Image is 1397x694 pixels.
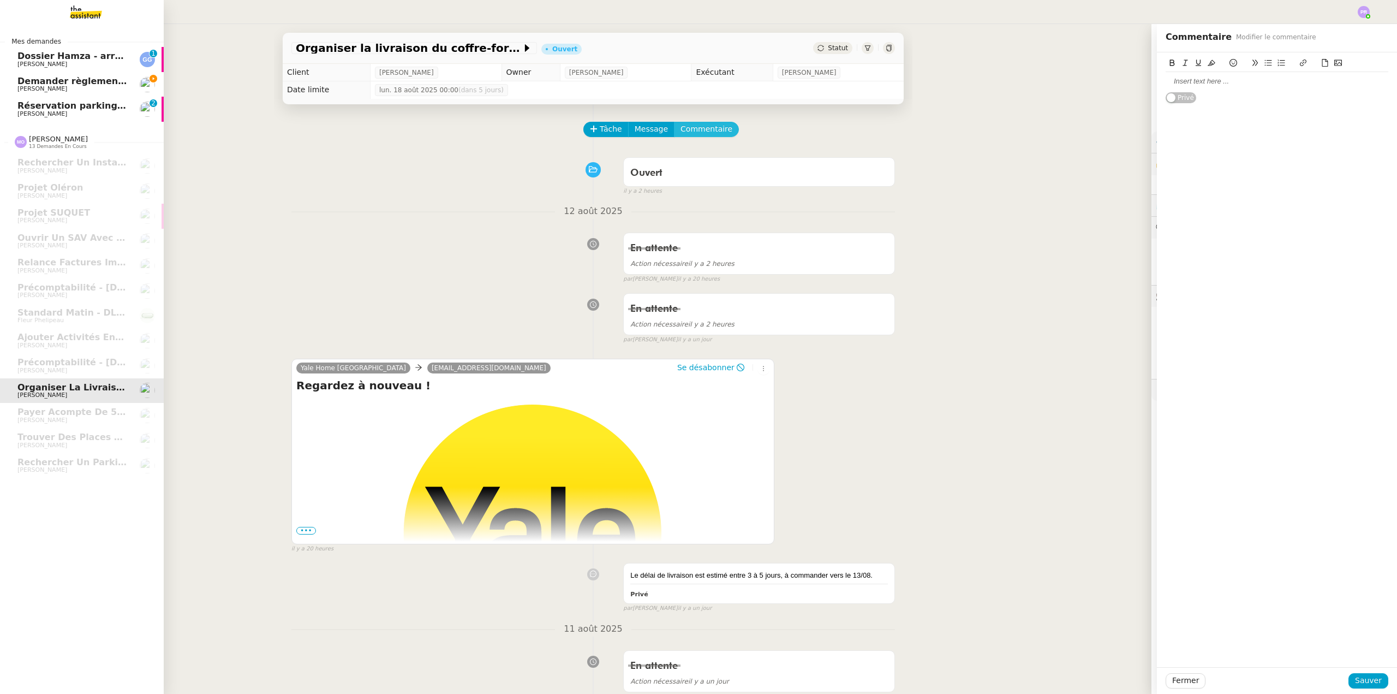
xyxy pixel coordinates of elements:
span: Modifier le commentaire [1236,32,1316,43]
a: Yale Home [GEOGRAPHIC_DATA] [296,363,410,373]
div: Ouvert [552,46,577,52]
span: il y a un jour [678,604,712,613]
img: users%2FlEKjZHdPaYMNgwXp1mLJZ8r8UFs1%2Favatar%2F1e03ee85-bb59-4f48-8ffa-f076c2e8c285 [140,433,155,448]
span: En attente [630,304,678,314]
small: [PERSON_NAME] [623,335,712,345]
span: Message [635,123,668,135]
span: Réservation parking à [GEOGRAPHIC_DATA] [17,100,231,111]
img: svg [1358,6,1370,18]
span: Fermer [1172,674,1199,687]
span: Se désabonner [677,362,735,373]
span: il y a 2 heures [630,260,735,268]
img: users%2FfjlNmCTkLiVoA3HQjY3GA5JXGxb2%2Favatar%2Fstarofservice_97480retdsc0392.png [140,233,155,248]
img: users%2FlEKjZHdPaYMNgwXp1mLJZ8r8UFs1%2Favatar%2F1e03ee85-bb59-4f48-8ffa-f076c2e8c285 [140,358,155,373]
button: Se désabonner [673,361,748,373]
span: [EMAIL_ADDRESS][DOMAIN_NAME] [432,364,546,372]
span: il y a un jour [678,335,712,345]
span: il y a 20 heures [291,544,333,554]
span: il y a un jour [630,678,729,685]
nz-badge-sup: 2 [150,99,157,107]
span: [PERSON_NAME] [17,392,67,399]
button: Privé [1166,92,1196,103]
img: svg [15,136,27,148]
span: Ajouter activités enfant au document [17,332,204,342]
small: [PERSON_NAME] [623,604,712,613]
span: Précomptabilité - [DATE] [17,282,139,293]
span: par [623,335,632,345]
span: [PERSON_NAME] [379,67,434,78]
img: Yale Logo [403,404,662,663]
img: users%2FlEKjZHdPaYMNgwXp1mLJZ8r8UFs1%2Favatar%2F1e03ee85-bb59-4f48-8ffa-f076c2e8c285 [140,333,155,348]
span: [PERSON_NAME] [17,167,67,174]
span: Action nécessaire [630,321,688,328]
span: Sauver [1355,674,1382,687]
span: 🔐 [1156,158,1227,170]
span: En attente [630,661,678,671]
span: ••• [296,527,316,535]
span: 13 demandes en cours [29,144,87,150]
span: Action nécessaire [630,260,688,268]
span: [PERSON_NAME] [17,217,67,224]
span: Ouvrir un SAV avec IKEA [17,233,139,243]
td: Owner [502,64,560,81]
span: par [623,604,632,613]
span: Commentaire [680,123,732,135]
img: users%2FfjlNmCTkLiVoA3HQjY3GA5JXGxb2%2Favatar%2Fstarofservice_97480retdsc0392.png [140,209,155,224]
div: Le délai de livraison est estimé entre 3 à 5 jours, à commander vers le 13/08. [630,570,888,581]
button: Fermer [1166,673,1205,689]
span: [PERSON_NAME] [17,85,67,92]
span: Commentaire [1166,29,1232,45]
span: Dossier Hamza - arrêt substitution absence maladie [17,51,273,61]
span: Rechercher un parking à vendre à [GEOGRAPHIC_DATA] [17,457,293,467]
img: users%2FfjlNmCTkLiVoA3HQjY3GA5JXGxb2%2Favatar%2Fstarofservice_97480retdsc0392.png [140,258,155,274]
span: [PERSON_NAME] [17,367,67,374]
span: [PERSON_NAME] [17,61,67,68]
img: users%2F8b5K4WuLB4fkrqH4og3fBdCrwGs1%2Favatar%2F1516943936898.jpeg [140,102,155,117]
span: 💬 [1156,223,1245,232]
span: Standard Matin - DLAB [17,307,130,318]
button: Tâche [583,122,629,137]
span: ⏲️ [1156,201,1231,210]
span: Organiser la livraison du coffre-fort [296,43,522,54]
td: Client [283,64,370,81]
span: [PERSON_NAME] [17,110,67,117]
span: il y a 2 heures [623,187,662,196]
p: 1 [151,50,156,60]
span: il y a 20 heures [678,275,720,284]
span: Précomptabilité - [DATE] [17,357,139,367]
span: Ouvert [630,168,662,178]
span: Privé [1178,92,1194,103]
span: [PERSON_NAME] [17,292,67,299]
span: [PERSON_NAME] [17,442,67,449]
span: 🕵️ [1156,292,1292,300]
span: Organiser la livraison du coffre-fort [17,382,201,393]
div: ⏲️Tâches 1:07 [1151,195,1397,216]
span: Projet SUQUET [17,207,90,218]
span: (dans 5 jours) [458,86,504,94]
div: ⚙️Procédures [1151,132,1397,153]
span: [PERSON_NAME] [17,192,67,199]
img: users%2FlEKjZHdPaYMNgwXp1mLJZ8r8UFs1%2Favatar%2F1e03ee85-bb59-4f48-8ffa-f076c2e8c285 [140,383,155,398]
span: Statut [828,44,848,52]
span: Mes demandes [5,36,68,47]
p: 2 [151,99,156,109]
span: il y a 2 heures [630,321,735,328]
b: Privé [630,591,648,598]
div: 🕵️Autres demandes en cours 9 [1151,286,1397,307]
td: Exécutant [691,64,773,81]
span: 🧴 [1156,385,1190,394]
span: [PERSON_NAME] [17,242,67,249]
span: [PERSON_NAME] [782,67,837,78]
span: [PERSON_NAME] [29,135,88,143]
img: 7f9b6497-4ade-4d5b-ae17-2cbe23708554 [140,308,155,323]
span: Fleur Phelipeau [17,317,64,324]
img: users%2FfjlNmCTkLiVoA3HQjY3GA5JXGxb2%2Favatar%2Fstarofservice_97480retdsc0392.png [140,183,155,199]
span: En attente [630,244,678,253]
div: 💬Commentaires 1 [1151,217,1397,238]
nz-badge-sup: 1 [150,50,157,57]
span: par [623,275,632,284]
span: [PERSON_NAME] [17,466,67,473]
span: Trouver des places pour le concert de [DEMOGRAPHIC_DATA][PERSON_NAME] [17,432,404,442]
span: Projet Oléron [17,182,83,193]
span: 12 août 2025 [555,204,631,219]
